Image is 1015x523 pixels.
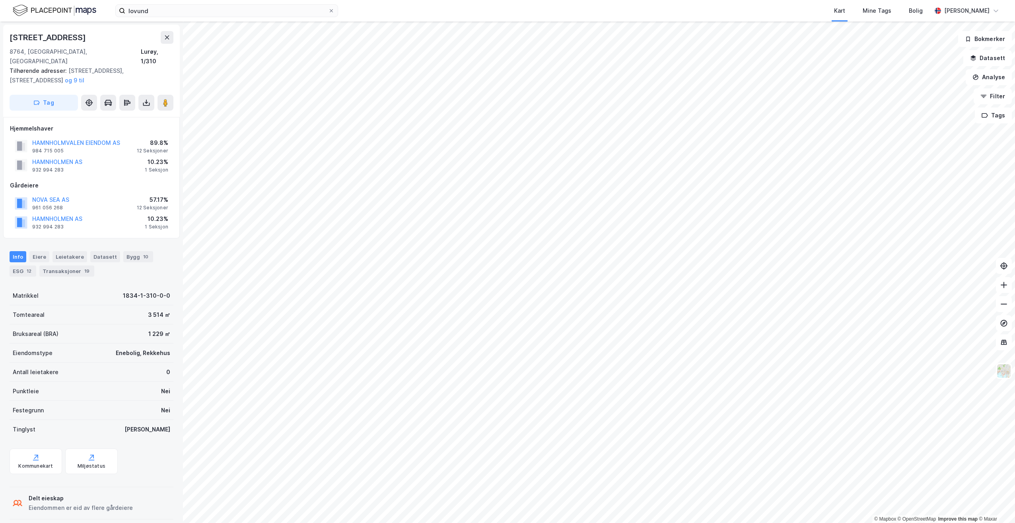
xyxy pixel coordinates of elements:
[145,224,168,230] div: 1 Seksjon
[148,310,170,320] div: 3 514 ㎡
[13,291,39,301] div: Matrikkel
[123,291,170,301] div: 1834-1-310-0-0
[145,157,168,167] div: 10.23%
[10,251,26,262] div: Info
[78,463,105,469] div: Miljøstatus
[13,406,44,415] div: Festegrunn
[975,107,1012,123] button: Tags
[29,503,133,513] div: Eiendommen er eid av flere gårdeiere
[975,485,1015,523] iframe: Chat Widget
[13,310,45,320] div: Tomteareal
[13,386,39,396] div: Punktleie
[141,47,173,66] div: Lurøy, 1/310
[83,267,91,275] div: 19
[10,66,167,85] div: [STREET_ADDRESS], [STREET_ADDRESS]
[13,367,58,377] div: Antall leietakere
[874,516,896,522] a: Mapbox
[137,205,168,211] div: 12 Seksjoner
[13,4,96,18] img: logo.f888ab2527a4732fd821a326f86c7f29.svg
[145,167,168,173] div: 1 Seksjon
[32,167,64,173] div: 932 994 283
[116,348,170,358] div: Enebolig, Rekkehus
[29,251,49,262] div: Eiere
[142,253,150,261] div: 10
[938,516,978,522] a: Improve this map
[10,67,68,74] span: Tilhørende adresser:
[966,69,1012,85] button: Analyse
[944,6,990,16] div: [PERSON_NAME]
[963,50,1012,66] button: Datasett
[863,6,891,16] div: Mine Tags
[137,138,168,148] div: 89.8%
[124,425,170,434] div: [PERSON_NAME]
[10,181,173,190] div: Gårdeiere
[10,47,141,66] div: 8764, [GEOGRAPHIC_DATA], [GEOGRAPHIC_DATA]
[25,267,33,275] div: 12
[137,148,168,154] div: 12 Seksjoner
[161,406,170,415] div: Nei
[10,124,173,133] div: Hjemmelshaver
[958,31,1012,47] button: Bokmerker
[125,5,328,17] input: Søk på adresse, matrikkel, gårdeiere, leietakere eller personer
[13,329,58,339] div: Bruksareal (BRA)
[161,386,170,396] div: Nei
[974,88,1012,104] button: Filter
[18,463,53,469] div: Kommunekart
[996,363,1011,379] img: Z
[39,265,94,277] div: Transaksjoner
[13,348,52,358] div: Eiendomstype
[10,265,36,277] div: ESG
[90,251,120,262] div: Datasett
[148,329,170,339] div: 1 229 ㎡
[909,6,923,16] div: Bolig
[32,205,63,211] div: 961 056 268
[32,148,64,154] div: 984 715 005
[834,6,845,16] div: Kart
[10,31,87,44] div: [STREET_ADDRESS]
[10,95,78,111] button: Tag
[32,224,64,230] div: 932 994 283
[166,367,170,377] div: 0
[13,425,35,434] div: Tinglyst
[137,195,168,205] div: 57.17%
[123,251,153,262] div: Bygg
[898,516,936,522] a: OpenStreetMap
[975,485,1015,523] div: Kontrollprogram for chat
[29,494,133,503] div: Delt eieskap
[145,214,168,224] div: 10.23%
[52,251,87,262] div: Leietakere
